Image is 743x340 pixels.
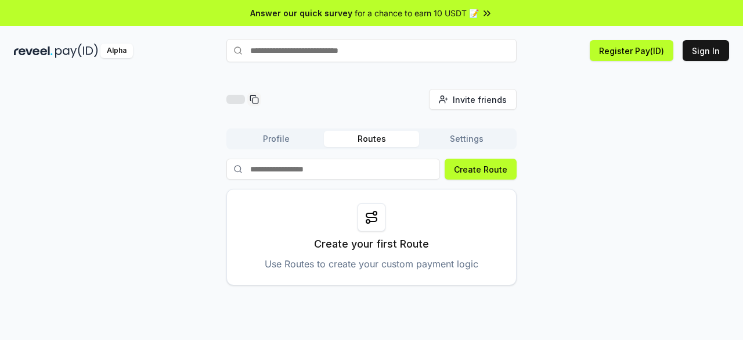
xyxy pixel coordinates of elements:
p: Create your first Route [314,236,429,252]
span: Answer our quick survey [250,7,352,19]
button: Sign In [683,40,729,61]
button: Create Route [445,159,517,180]
button: Register Pay(ID) [590,40,673,61]
p: Use Routes to create your custom payment logic [265,257,478,271]
span: for a chance to earn 10 USDT 📝 [355,7,479,19]
span: Invite friends [453,94,507,106]
img: reveel_dark [14,44,53,58]
button: Settings [419,131,514,147]
button: Profile [229,131,324,147]
button: Routes [324,131,419,147]
div: Alpha [100,44,133,58]
button: Invite friends [429,89,517,110]
img: pay_id [55,44,98,58]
